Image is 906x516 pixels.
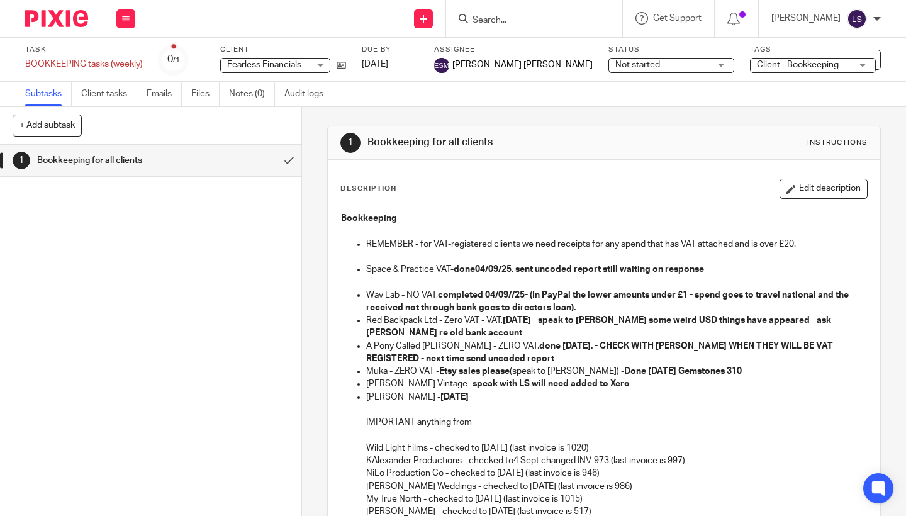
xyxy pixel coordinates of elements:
a: Emails [147,82,182,106]
u: Bookkeeping [341,214,397,223]
strong: done04/09/25. sent uncoded report still waiting on response [454,265,704,274]
label: Assignee [434,45,593,55]
p: My True North - checked to [DATE] (last invoice is 1015) [366,493,867,505]
a: Subtasks [25,82,72,106]
span: Fearless Financials [227,60,301,69]
p: Wav Lab - NO VAT, [366,289,867,315]
label: Status [608,45,734,55]
input: Search [471,15,584,26]
a: Client tasks [81,82,137,106]
a: Audit logs [284,82,333,106]
p: [PERSON_NAME] Vintage - [366,378,867,390]
strong: [DATE] - speak to [PERSON_NAME] some weird USD things have appeared - ask [PERSON_NAME] re old ba... [366,316,833,337]
p: [PERSON_NAME] - [366,391,867,403]
small: /1 [173,57,180,64]
strong: completed 04/09//25- (In PayPal the lower amounts under £1 - spend goes to travel national and th... [366,291,851,312]
p: IMPORTANT anything from [366,416,867,429]
button: Edit description [780,179,868,199]
p: A Pony Called [PERSON_NAME] - ZERO VAT, [366,340,867,366]
img: Pixie [25,10,88,27]
strong: [DATE] [440,393,469,401]
p: NiLo Production Co - checked to [DATE] (last invoice is 946) [366,467,867,480]
label: Client [220,45,346,55]
label: Due by [362,45,418,55]
strong: Etsy sales please [439,367,510,376]
strong: done [DATE]. - CHECK WITH [PERSON_NAME] WHEN THEY WILL BE VAT REGISTERED - next time send uncoded... [366,342,835,363]
h1: Bookkeeping for all clients [367,136,631,149]
strong: speak with LS will need added to Xero [473,379,630,388]
p: Muka - ZERO VAT - (speak to [PERSON_NAME]) - [366,365,867,378]
p: REMEMBER - for VAT-registered clients we need receipts for any spend that has VAT attached and is... [366,238,867,250]
p: [PERSON_NAME] Weddings - checked to [DATE] (last invoice is 986) [366,480,867,493]
strong: Done [DATE] Gemstones 310 [624,367,742,376]
div: 1 [340,133,361,153]
p: Wild Light Films - checked to [DATE] (last invoice is 1020) [366,442,867,454]
div: Instructions [807,138,868,148]
p: [PERSON_NAME] [771,12,841,25]
span: Client - Bookkeeping [757,60,839,69]
label: Task [25,45,143,55]
img: svg%3E [434,58,449,73]
div: BOOKKEEPING tasks (weekly) [25,58,143,70]
span: [DATE] [362,60,388,69]
p: KAlexander Productions - checked to4 Sept changed INV-973 (last invoice is 997) [366,454,867,467]
p: Description [340,184,396,194]
img: svg%3E [847,9,867,29]
span: Get Support [653,14,702,23]
p: Space & Practice VAT- [366,263,867,276]
label: Tags [750,45,876,55]
a: Files [191,82,220,106]
div: 1 [13,152,30,169]
span: [PERSON_NAME] [PERSON_NAME] [452,59,593,71]
p: Red Backpack Ltd - Zero VAT - VAT, [366,314,867,340]
h1: Bookkeeping for all clients [37,151,188,170]
button: + Add subtask [13,115,82,136]
span: Not started [615,60,660,69]
div: 0 [167,52,180,67]
a: Notes (0) [229,82,275,106]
